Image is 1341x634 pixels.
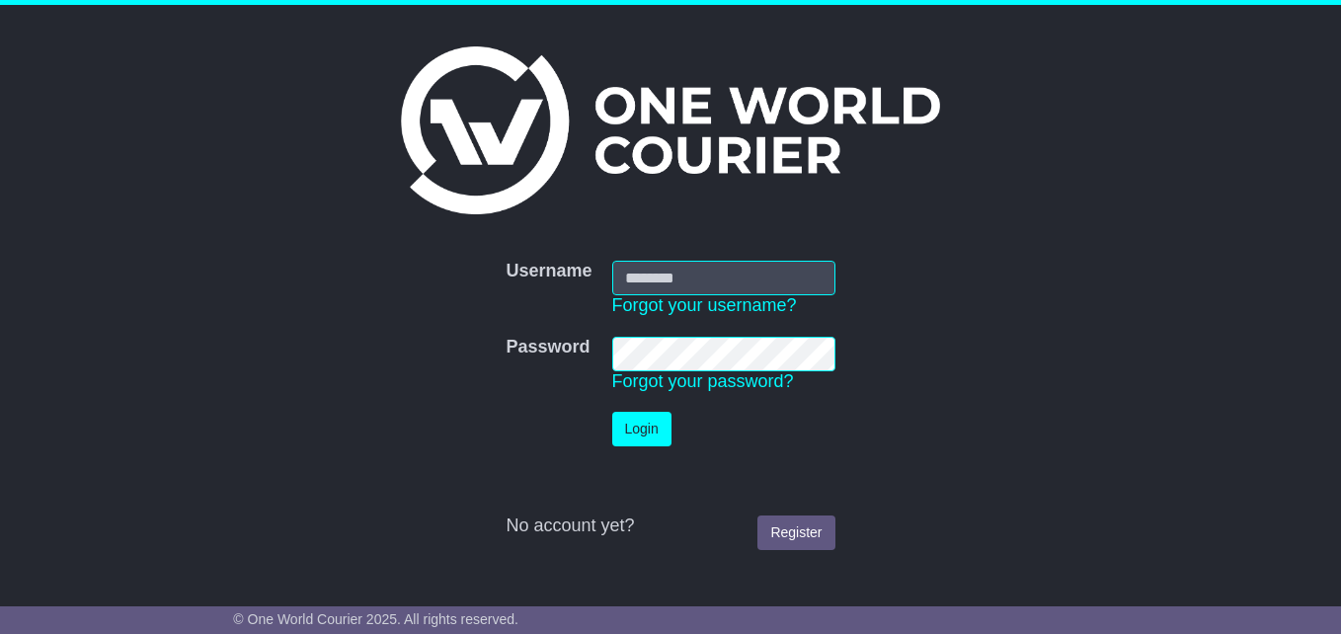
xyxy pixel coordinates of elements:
[612,295,797,315] a: Forgot your username?
[612,371,794,391] a: Forgot your password?
[757,515,834,550] a: Register
[506,337,590,358] label: Password
[233,611,518,627] span: © One World Courier 2025. All rights reserved.
[506,261,592,282] label: Username
[506,515,834,537] div: No account yet?
[401,46,940,214] img: One World
[612,412,671,446] button: Login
